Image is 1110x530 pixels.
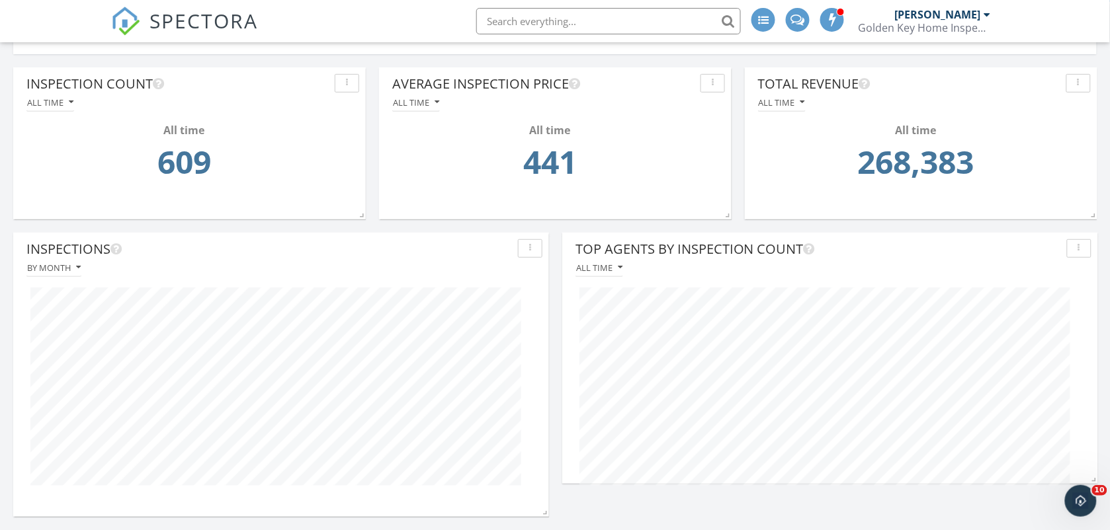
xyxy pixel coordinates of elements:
div: Top Agents by Inspection Count [576,239,1062,259]
div: Inspection Count [26,74,329,94]
div: Inspections [26,239,513,259]
button: By month [26,259,81,277]
div: All time [27,98,73,107]
td: 268383.0 [762,138,1070,194]
td: 441.42 [396,138,704,194]
div: All time [762,122,1070,138]
button: All time [758,94,806,112]
div: All time [30,122,338,138]
img: The Best Home Inspection Software - Spectora [111,7,140,36]
div: All time [759,98,805,107]
button: All time [392,94,440,112]
div: All time [393,98,439,107]
iframe: Intercom live chat [1065,485,1097,517]
div: All time [396,122,704,138]
td: 609 [30,138,338,194]
input: Search everything... [476,8,741,34]
div: Average Inspection Price [392,74,695,94]
div: Golden Key Home Inspections, LLC [858,21,990,34]
div: All time [576,263,622,272]
div: By month [27,263,81,272]
div: Total Revenue [758,74,1061,94]
div: [PERSON_NAME] [894,8,980,21]
button: All time [576,259,623,277]
a: SPECTORA [111,18,258,46]
span: 10 [1092,485,1107,496]
span: SPECTORA [149,7,258,34]
button: All time [26,94,74,112]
